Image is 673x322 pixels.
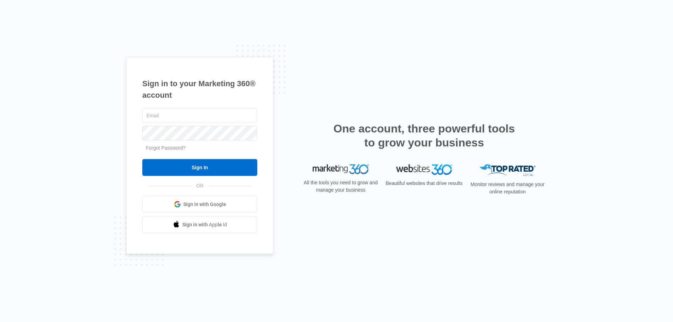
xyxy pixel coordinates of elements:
[142,196,257,213] a: Sign in with Google
[468,181,547,196] p: Monitor reviews and manage your online reputation
[385,180,463,187] p: Beautiful websites that drive results
[313,164,369,174] img: Marketing 360
[480,164,536,176] img: Top Rated Local
[183,201,226,208] span: Sign in with Google
[142,108,257,123] input: Email
[182,221,227,228] span: Sign in with Apple Id
[191,182,209,190] span: OR
[142,159,257,176] input: Sign In
[301,179,380,194] p: All the tools you need to grow and manage your business
[146,145,186,151] a: Forgot Password?
[331,122,517,150] h2: One account, three powerful tools to grow your business
[396,164,452,174] img: Websites 360
[142,78,257,101] h1: Sign in to your Marketing 360® account
[142,216,257,233] a: Sign in with Apple Id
